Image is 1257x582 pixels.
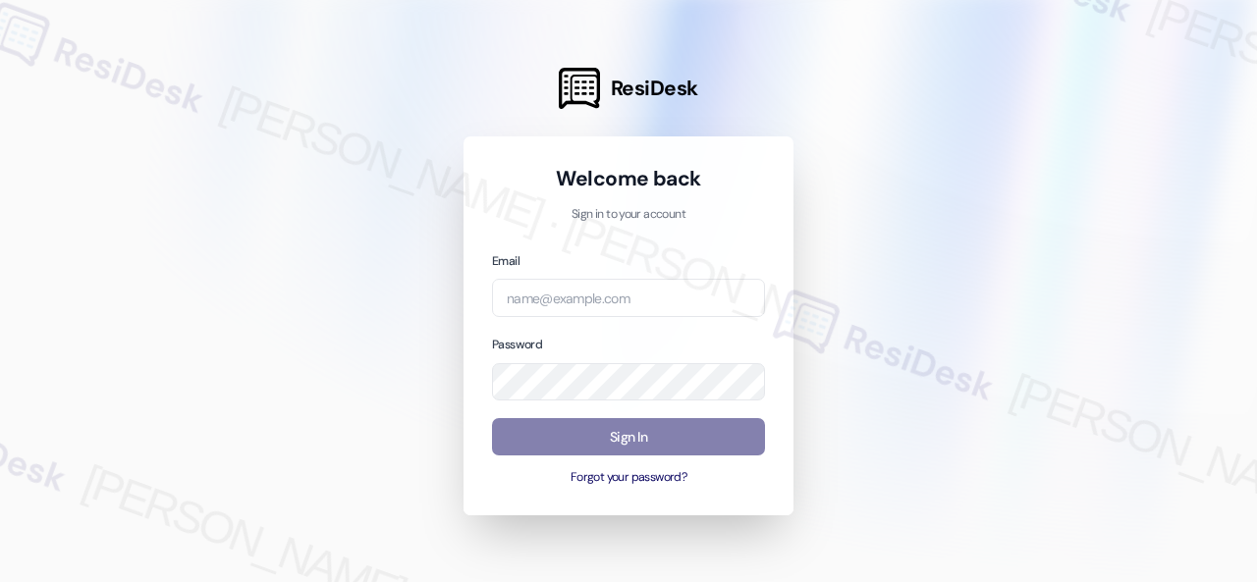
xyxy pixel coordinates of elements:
h1: Welcome back [492,165,765,192]
label: Password [492,337,542,352]
button: Sign In [492,418,765,456]
button: Forgot your password? [492,469,765,487]
span: ResiDesk [611,75,698,102]
img: ResiDesk Logo [559,68,600,109]
p: Sign in to your account [492,206,765,224]
input: name@example.com [492,279,765,317]
label: Email [492,253,519,269]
